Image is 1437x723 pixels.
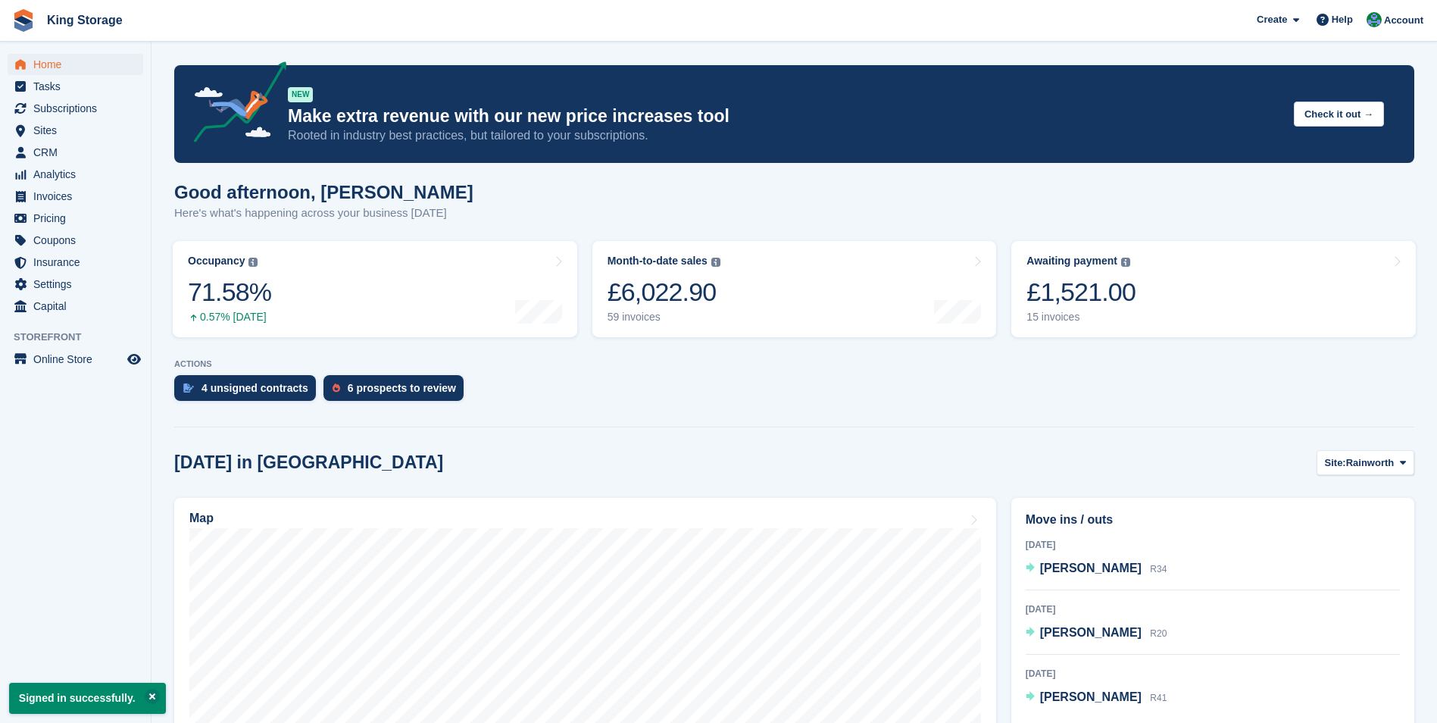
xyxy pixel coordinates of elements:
[9,683,166,714] p: Signed in successfully.
[592,241,997,337] a: Month-to-date sales £6,022.90 59 invoices
[333,383,340,393] img: prospect-51fa495bee0391a8d652442698ab0144808aea92771e9ea1ae160a38d050c398.svg
[8,164,143,185] a: menu
[33,252,124,273] span: Insurance
[12,9,35,32] img: stora-icon-8386f47178a22dfd0bd8f6a31ec36ba5ce8667c1dd55bd0f319d3a0aa187defe.svg
[1346,455,1395,471] span: Rainworth
[8,142,143,163] a: menu
[1026,255,1117,268] div: Awaiting payment
[8,230,143,251] a: menu
[8,76,143,97] a: menu
[8,296,143,317] a: menu
[1026,538,1400,552] div: [DATE]
[174,375,323,408] a: 4 unsigned contracts
[33,54,124,75] span: Home
[33,230,124,251] span: Coupons
[188,255,245,268] div: Occupancy
[33,274,124,295] span: Settings
[8,98,143,119] a: menu
[1026,277,1136,308] div: £1,521.00
[1026,624,1167,643] a: [PERSON_NAME] R20
[1150,564,1167,574] span: R34
[8,274,143,295] a: menu
[33,98,124,119] span: Subscriptions
[33,208,124,229] span: Pricing
[1026,311,1136,324] div: 15 invoices
[288,87,313,102] div: NEW
[1026,688,1167,708] a: [PERSON_NAME] R41
[174,452,443,473] h2: [DATE] in [GEOGRAPHIC_DATA]
[8,120,143,141] a: menu
[33,120,124,141] span: Sites
[188,277,271,308] div: 71.58%
[33,349,124,370] span: Online Store
[33,186,124,207] span: Invoices
[323,375,471,408] a: 6 prospects to review
[181,61,287,148] img: price-adjustments-announcement-icon-8257ccfd72463d97f412b2fc003d46551f7dbcb40ab6d574587a9cd5c0d94...
[1026,511,1400,529] h2: Move ins / outs
[8,252,143,273] a: menu
[14,330,151,345] span: Storefront
[348,382,456,394] div: 6 prospects to review
[33,142,124,163] span: CRM
[1384,13,1423,28] span: Account
[174,205,473,222] p: Here's what's happening across your business [DATE]
[33,76,124,97] span: Tasks
[1294,102,1384,127] button: Check it out →
[183,383,194,393] img: contract_signature_icon-13c848040528278c33f63329250d36e43548de30e8caae1d1a13099fd9432cc5.svg
[1257,12,1287,27] span: Create
[711,258,720,267] img: icon-info-grey-7440780725fd019a000dd9b08b2336e03edf1995a4989e88bcd33f0948082b44.svg
[1040,626,1142,639] span: [PERSON_NAME]
[188,311,271,324] div: 0.57% [DATE]
[189,512,214,525] h2: Map
[201,382,308,394] div: 4 unsigned contracts
[1332,12,1353,27] span: Help
[1317,450,1414,475] button: Site: Rainworth
[288,127,1282,144] p: Rooted in industry best practices, but tailored to your subscriptions.
[33,296,124,317] span: Capital
[1040,690,1142,703] span: [PERSON_NAME]
[1367,12,1382,27] img: John King
[1121,258,1130,267] img: icon-info-grey-7440780725fd019a000dd9b08b2336e03edf1995a4989e88bcd33f0948082b44.svg
[8,54,143,75] a: menu
[1011,241,1416,337] a: Awaiting payment £1,521.00 15 invoices
[173,241,577,337] a: Occupancy 71.58% 0.57% [DATE]
[1150,628,1167,639] span: R20
[1040,562,1142,574] span: [PERSON_NAME]
[608,311,720,324] div: 59 invoices
[8,186,143,207] a: menu
[608,255,708,268] div: Month-to-date sales
[174,182,473,202] h1: Good afternoon, [PERSON_NAME]
[1150,693,1167,703] span: R41
[288,105,1282,127] p: Make extra revenue with our new price increases tool
[41,8,129,33] a: King Storage
[1026,667,1400,681] div: [DATE]
[8,208,143,229] a: menu
[1026,602,1400,616] div: [DATE]
[248,258,258,267] img: icon-info-grey-7440780725fd019a000dd9b08b2336e03edf1995a4989e88bcd33f0948082b44.svg
[1026,559,1167,579] a: [PERSON_NAME] R34
[174,359,1414,369] p: ACTIONS
[8,349,143,370] a: menu
[33,164,124,185] span: Analytics
[125,350,143,368] a: Preview store
[1325,455,1346,471] span: Site:
[608,277,720,308] div: £6,022.90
